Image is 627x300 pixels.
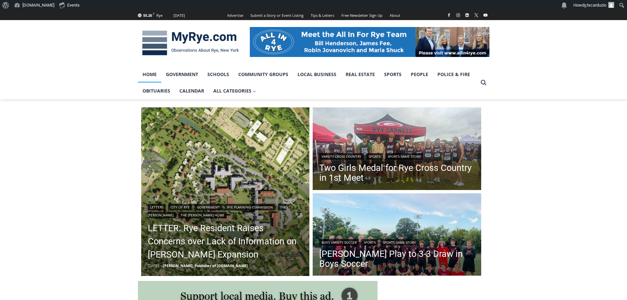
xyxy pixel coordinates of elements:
[156,13,163,18] div: Rye
[454,11,462,19] a: Instagram
[138,66,478,99] nav: Primary Navigation
[148,204,166,210] a: Letters
[148,203,303,218] div: | | | | |
[307,11,338,20] a: Tips & Letters
[313,193,481,278] a: Read More Rye, Harrison Play to 3-3 Draw in Boys Soccer
[319,239,359,246] a: Boys Varsity Soccer
[319,249,475,269] a: [PERSON_NAME] Play to 3-3 Draw in Boys Soccer
[386,11,404,20] a: About
[463,11,471,19] a: Linkedin
[141,107,310,276] img: (PHOTO: Illustrative plan of The Osborn's proposed site plan from the July 10, 2025 planning comm...
[225,204,275,210] a: Rye Planning Commission
[161,263,163,268] span: –
[223,11,247,20] a: Advertise
[138,26,243,60] img: MyRye.com
[161,66,203,83] a: Government
[472,11,480,19] a: X
[338,11,386,20] a: Free Newsletter Sign Up
[313,107,481,192] img: (PHOTO: The Rye Varsity Cross Country team after their first meet on Saturday, September 6, 2025....
[138,66,161,83] a: Home
[313,193,481,278] img: (PHOTO: The 2025 Rye Boys Varsity Soccer team. Contributed.)
[587,3,606,8] span: tscarduzio
[313,107,481,192] a: Read More Two Girls Medal for Rye Cross Country in 1st Meet
[234,66,293,83] a: Community Groups
[445,11,453,19] a: Facebook
[195,204,222,210] a: Government
[406,66,433,83] a: People
[247,11,307,20] a: Submit a Story or Event Listing
[361,239,378,246] a: Sports
[209,83,261,99] a: All Categories
[178,212,227,218] a: The [PERSON_NAME] Home
[141,107,310,276] a: Read More LETTER: Rye Resident Raises Concerns over Lack of Information on Osborn Expansion
[319,152,475,160] div: | |
[385,153,423,160] a: Sports Game Story
[168,204,192,210] a: City of Rye
[319,153,364,160] a: Varsity Cross Country
[143,13,152,18] span: 55.26
[148,222,303,261] a: LETTER: Rye Resident Raises Concerns over Lack of Information on [PERSON_NAME] Expansion
[478,77,489,89] button: View Search Form
[250,27,489,57] img: All in for Rye
[433,66,475,83] a: Police & Fire
[148,263,159,268] time: [DATE]
[213,87,256,95] span: All Categories
[380,239,418,246] a: Sports Game Story
[341,66,379,83] a: Real Estate
[163,263,248,268] a: [PERSON_NAME], Publisher of [DOMAIN_NAME]
[319,163,475,183] a: Two Girls Medal for Rye Cross Country in 1st Meet
[175,83,209,99] a: Calendar
[138,83,175,99] a: Obituaries
[366,153,383,160] a: Sports
[319,238,475,246] div: | |
[482,11,489,19] a: YouTube
[379,66,406,83] a: Sports
[153,12,154,15] span: F
[173,13,185,18] div: [DATE]
[293,66,341,83] a: Local Business
[223,11,404,20] nav: Secondary Navigation
[203,66,234,83] a: Schools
